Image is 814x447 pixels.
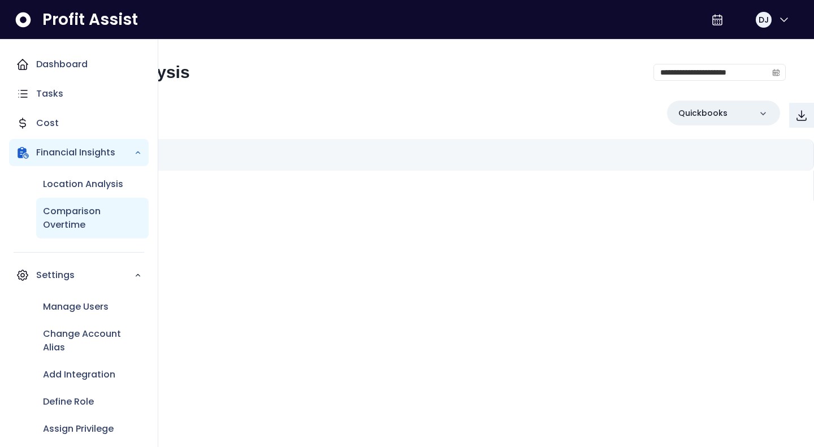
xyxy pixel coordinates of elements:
p: Quickbooks [678,107,728,119]
p: Tasks [36,87,63,101]
p: Define Role [43,395,94,409]
span: DJ [759,14,769,25]
svg: calendar [772,68,780,76]
p: Change Account Alias [43,327,142,354]
p: Comparison Overtime [43,205,142,232]
p: Add Integration [43,368,115,381]
p: Manage Users [43,300,109,314]
p: Location Analysis [43,177,123,191]
p: Cost [36,116,59,130]
p: Settings [36,268,134,282]
p: Dashboard [36,58,88,71]
p: Financial Insights [36,146,134,159]
span: Profit Assist [42,10,138,30]
p: No data available [54,180,804,192]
